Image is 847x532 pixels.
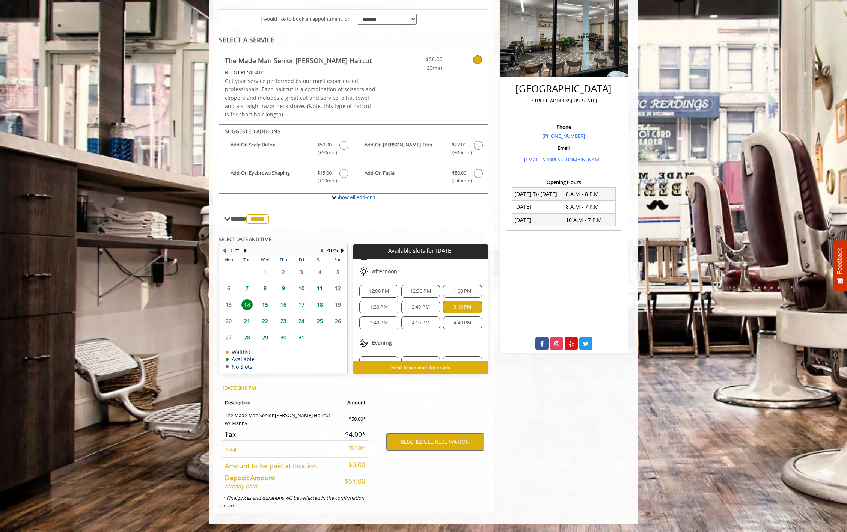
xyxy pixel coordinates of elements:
[508,145,619,151] h3: Email
[256,297,274,313] td: Select day15
[238,313,256,329] td: Select day21
[296,332,307,343] span: 31
[524,156,603,163] a: [EMAIL_ADDRESS][DOMAIN_NAME]
[241,283,253,294] span: 7
[241,332,253,343] span: 28
[343,444,366,452] p: $54.00*
[347,399,366,406] b: Amount
[296,299,307,310] span: 17
[238,280,256,297] td: Select day7
[256,280,274,297] td: Select day8
[242,246,248,255] button: Next Month
[412,360,430,366] span: 6:40 PM
[231,246,239,255] button: Oct
[226,356,255,362] td: Available
[564,200,615,213] td: 8 A.M - 7 P.M
[259,315,271,326] span: 22
[412,304,430,310] span: 2:40 PM
[339,246,345,255] button: Next Year
[401,356,440,369] div: 6:40 PM
[310,297,329,313] td: Select day18
[259,299,271,310] span: 15
[219,36,488,44] div: SELECT A SERVICE
[314,315,326,326] span: 25
[238,329,256,346] td: Select day28
[326,246,338,255] button: 2025
[401,285,440,298] div: 12:30 PM
[391,364,450,370] b: Scroll to see more time slots
[359,316,398,329] div: 3:40 PM
[292,280,310,297] td: Select day10
[401,301,440,313] div: 2:40 PM
[508,83,619,94] h2: [GEOGRAPHIC_DATA]
[341,408,369,427] td: $50.00*
[359,301,398,313] div: 1:30 PM
[225,482,257,490] i: already paid
[508,124,619,130] h3: Phone
[454,360,471,366] span: 7:10 PM
[278,315,289,326] span: 23
[454,288,471,294] span: 1:00 PM
[274,256,292,264] th: Thu
[454,304,471,310] span: 3:10 PM
[343,461,366,468] h5: $0.00
[226,364,255,369] td: No Slots
[564,214,615,226] td: 10 A.M - 7 P.M
[225,128,280,135] b: SUGGESTED ADD-ONS
[836,248,843,274] span: Feedback
[833,240,847,291] button: Feedback - Show survey
[329,256,347,264] th: Sun
[225,473,275,482] b: Deposit Amount
[512,214,564,226] td: [DATE]
[356,247,485,254] p: Available slots for [DATE]
[372,340,392,346] span: Evening
[256,256,274,264] th: Wed
[359,267,368,276] img: afternoon slots
[223,384,256,391] b: [DATE] 3:10 PM
[370,304,387,310] span: 1:30 PM
[343,478,366,485] h5: $54.00
[296,283,307,294] span: 10
[278,283,289,294] span: 9
[219,124,488,194] div: The Made Man Senior Barber Haircut Add-onS
[564,188,615,200] td: 8 A.M - 8 P.M
[343,431,366,438] h5: $4.00*
[274,313,292,329] td: Select day23
[506,179,621,185] h3: Opening Hours
[508,97,619,105] p: [STREET_ADDRESS][US_STATE]
[219,494,364,509] i: * Final prices and durations will be reflected in the confirmation screen
[278,332,289,343] span: 30
[359,338,368,347] img: evening slots
[314,283,326,294] span: 11
[512,200,564,213] td: [DATE]
[372,253,393,259] span: Morning
[370,320,387,326] span: 3:40 PM
[372,268,397,274] span: Afternoon
[412,320,430,326] span: 4:10 PM
[296,315,307,326] span: 24
[292,297,310,313] td: Select day17
[259,332,271,343] span: 29
[219,236,271,243] b: SELECT DATE AND TIME
[278,299,289,310] span: 16
[256,313,274,329] td: Select day22
[225,399,250,406] b: Description
[359,356,398,369] div: 6:10 PM
[292,329,310,346] td: Select day31
[410,288,431,294] span: 12:30 PM
[401,316,440,329] div: 4:10 PM
[318,246,324,255] button: Previous Year
[314,299,326,310] span: 18
[386,433,484,451] button: RESCHEDULE RESERVATION
[238,297,256,313] td: Select day14
[336,194,375,200] a: Show All Add-ons
[543,133,585,139] a: [PHONE_NUMBER]
[222,408,341,427] td: The Made Man Senior [PERSON_NAME] Haircut w/ Manny
[310,313,329,329] td: Select day25
[225,446,236,453] b: Total
[221,246,227,255] button: Previous Month
[443,356,482,369] div: 7:10 PM
[443,316,482,329] div: 4:40 PM
[443,301,482,313] div: 3:10 PM
[512,188,564,200] td: [DATE] To [DATE]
